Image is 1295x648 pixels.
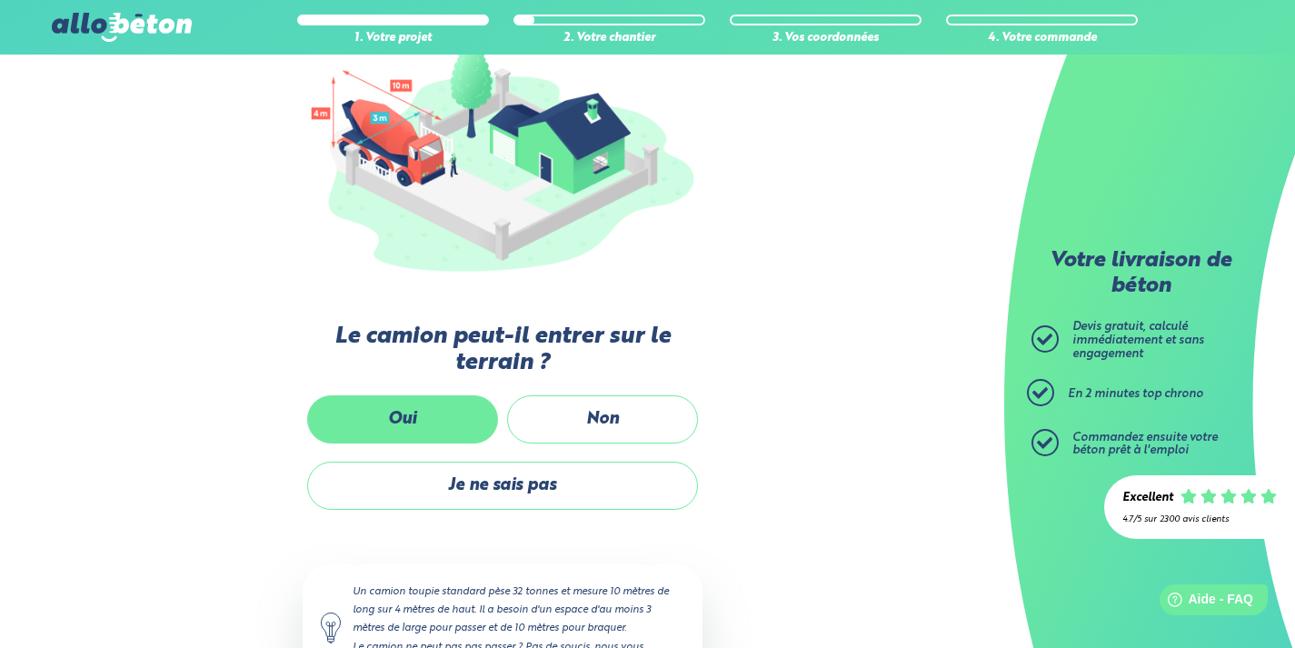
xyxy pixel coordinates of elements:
[1122,492,1173,505] div: Excellent
[307,462,698,510] label: Je ne sais pas
[303,324,702,377] label: Le camion peut-il entrer sur le terrain ?
[946,32,1138,45] div: 4. Votre commande
[52,13,192,42] img: allobéton
[1133,577,1275,628] iframe: Help widget launcher
[1036,249,1245,299] p: Votre livraison de béton
[1068,388,1203,400] span: En 2 minutes top chrono
[1122,514,1277,524] div: 4.7/5 sur 2300 avis clients
[307,395,498,444] label: Oui
[1072,321,1204,359] span: Devis gratuit, calculé immédiatement et sans engagement
[1072,432,1218,457] span: Commandez ensuite votre béton prêt à l'emploi
[507,395,698,444] label: Non
[513,32,705,45] div: 2. Votre chantier
[730,32,921,45] div: 3. Vos coordonnées
[297,32,489,45] div: 1. Votre projet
